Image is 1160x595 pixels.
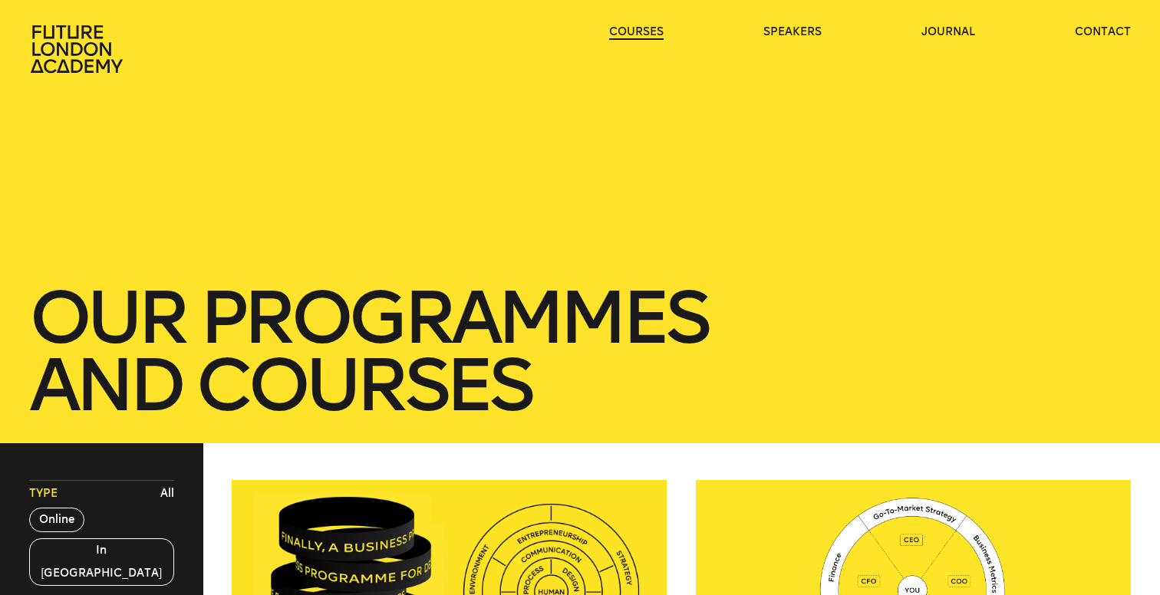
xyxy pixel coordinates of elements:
[921,25,975,40] a: journal
[29,538,174,586] button: In [GEOGRAPHIC_DATA]
[157,482,178,505] button: All
[29,508,84,532] button: Online
[29,284,1131,419] h1: our Programmes and courses
[29,486,58,501] span: Type
[1075,25,1131,40] a: contact
[763,25,822,40] a: speakers
[609,25,664,40] a: courses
